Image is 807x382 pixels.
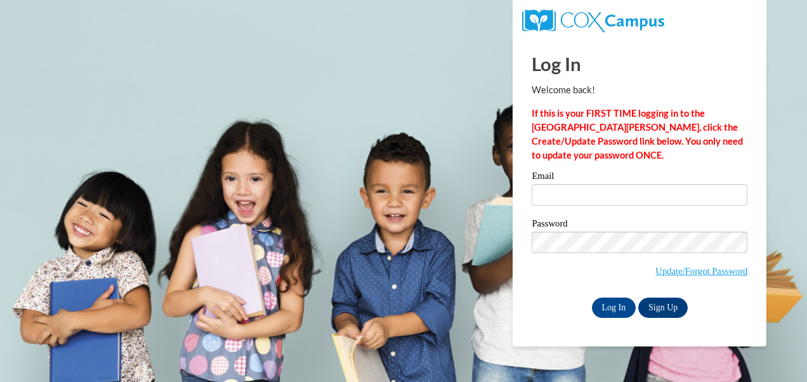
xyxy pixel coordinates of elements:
[532,219,747,232] label: Password
[522,10,664,32] img: COX Campus
[532,51,747,77] h1: Log In
[532,171,747,184] label: Email
[592,298,636,318] input: Log In
[532,108,743,161] strong: If this is your FIRST TIME logging in to the [GEOGRAPHIC_DATA][PERSON_NAME], click the Create/Upd...
[655,266,747,276] a: Update/Forgot Password
[532,83,747,97] p: Welcome back!
[522,15,664,25] a: COX Campus
[638,298,688,318] a: Sign Up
